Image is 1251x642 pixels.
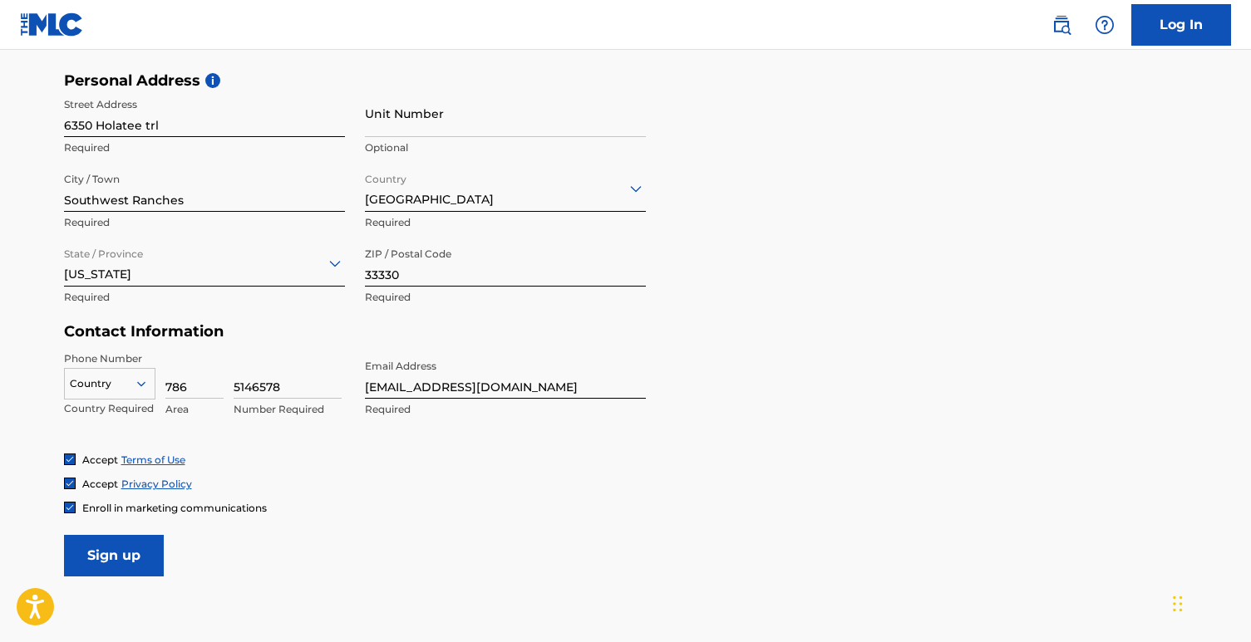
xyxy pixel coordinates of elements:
p: Number Required [234,402,342,417]
p: Area [165,402,224,417]
p: Required [64,215,345,230]
p: Required [365,290,646,305]
a: Privacy Policy [121,478,192,490]
h5: Contact Information [64,322,646,341]
span: Accept [82,478,118,490]
a: Terms of Use [121,453,185,466]
img: search [1052,15,1071,35]
label: State / Province [64,237,143,262]
label: Country [365,162,406,187]
p: Country Required [64,401,155,416]
a: Log In [1131,4,1231,46]
img: MLC Logo [20,12,84,37]
a: Public Search [1045,8,1078,42]
p: Required [365,215,646,230]
span: Enroll in marketing communications [82,502,267,514]
iframe: Chat Widget [1168,562,1251,642]
p: Required [64,290,345,305]
img: checkbox [65,454,75,464]
p: Required [365,402,646,417]
div: [GEOGRAPHIC_DATA] [365,168,646,208]
div: Drag [1173,579,1183,629]
span: Accept [82,453,118,466]
img: help [1095,15,1115,35]
img: checkbox [65,478,75,488]
h5: Personal Address [64,71,1188,91]
p: Optional [365,140,646,155]
img: checkbox [65,502,75,512]
p: Required [64,140,345,155]
div: [US_STATE] [64,243,345,283]
div: Help [1088,8,1121,42]
span: i [205,73,220,88]
input: Sign up [64,535,164,576]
